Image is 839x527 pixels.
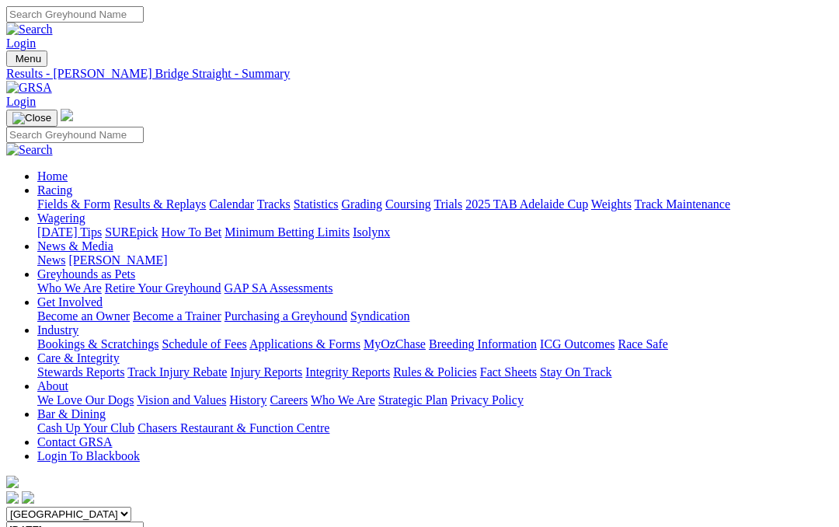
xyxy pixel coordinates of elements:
a: Stay On Track [540,365,611,379]
a: We Love Our Dogs [37,393,134,407]
div: About [37,393,833,407]
a: Who We Are [37,281,102,295]
a: [DATE] Tips [37,225,102,239]
a: Rules & Policies [393,365,477,379]
a: Bar & Dining [37,407,106,421]
a: Racing [37,183,72,197]
a: Care & Integrity [37,351,120,365]
img: logo-grsa-white.png [61,109,73,121]
a: Race Safe [618,337,667,351]
img: twitter.svg [22,491,34,504]
img: Search [6,23,53,37]
img: Close [12,112,51,124]
a: Who We Are [311,393,375,407]
a: Login [6,37,36,50]
a: News & Media [37,239,113,253]
a: Bookings & Scratchings [37,337,158,351]
a: ICG Outcomes [540,337,614,351]
div: Industry [37,337,833,351]
div: Bar & Dining [37,421,833,435]
button: Toggle navigation [6,51,47,67]
a: Calendar [209,197,254,211]
a: Breeding Information [429,337,537,351]
img: Search [6,143,53,157]
a: Schedule of Fees [162,337,246,351]
a: Integrity Reports [305,365,390,379]
a: Track Injury Rebate [127,365,227,379]
div: Care & Integrity [37,365,833,379]
a: Statistics [294,197,339,211]
div: Get Involved [37,309,833,323]
img: facebook.svg [6,491,19,504]
a: SUREpick [105,225,158,239]
a: [PERSON_NAME] [68,253,167,267]
a: Home [37,169,68,183]
a: Wagering [37,211,85,225]
div: News & Media [37,253,833,267]
a: MyOzChase [364,337,426,351]
a: Stewards Reports [37,365,124,379]
a: Results - [PERSON_NAME] Bridge Straight - Summary [6,67,833,81]
div: Wagering [37,225,833,239]
a: Fields & Form [37,197,110,211]
div: Racing [37,197,833,211]
button: Toggle navigation [6,110,57,127]
a: Fact Sheets [480,365,537,379]
a: 2025 TAB Adelaide Cup [465,197,588,211]
a: Injury Reports [230,365,302,379]
span: Menu [16,53,41,65]
a: Login To Blackbook [37,449,140,462]
a: Careers [270,393,308,407]
a: Retire Your Greyhound [105,281,221,295]
a: Greyhounds as Pets [37,267,135,281]
a: Tracks [257,197,291,211]
a: About [37,379,68,393]
input: Search [6,6,144,23]
a: Trials [433,197,462,211]
a: Purchasing a Greyhound [225,309,347,323]
a: Minimum Betting Limits [225,225,350,239]
a: Weights [591,197,632,211]
a: History [229,393,266,407]
a: Chasers Restaurant & Function Centre [138,421,329,435]
a: Login [6,95,36,108]
input: Search [6,127,144,143]
a: Track Maintenance [635,197,730,211]
a: Cash Up Your Club [37,421,134,435]
a: Coursing [385,197,431,211]
a: Applications & Forms [249,337,360,351]
a: Contact GRSA [37,435,112,448]
a: Get Involved [37,295,103,309]
a: How To Bet [162,225,222,239]
img: GRSA [6,81,52,95]
div: Greyhounds as Pets [37,281,833,295]
a: Grading [342,197,382,211]
a: Results & Replays [113,197,206,211]
a: News [37,253,65,267]
a: Strategic Plan [378,393,447,407]
a: GAP SA Assessments [225,281,333,295]
a: Isolynx [353,225,390,239]
a: Vision and Values [137,393,226,407]
a: Become an Owner [37,309,130,323]
a: Privacy Policy [451,393,524,407]
a: Become a Trainer [133,309,221,323]
img: logo-grsa-white.png [6,476,19,488]
a: Syndication [350,309,409,323]
a: Industry [37,323,78,337]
